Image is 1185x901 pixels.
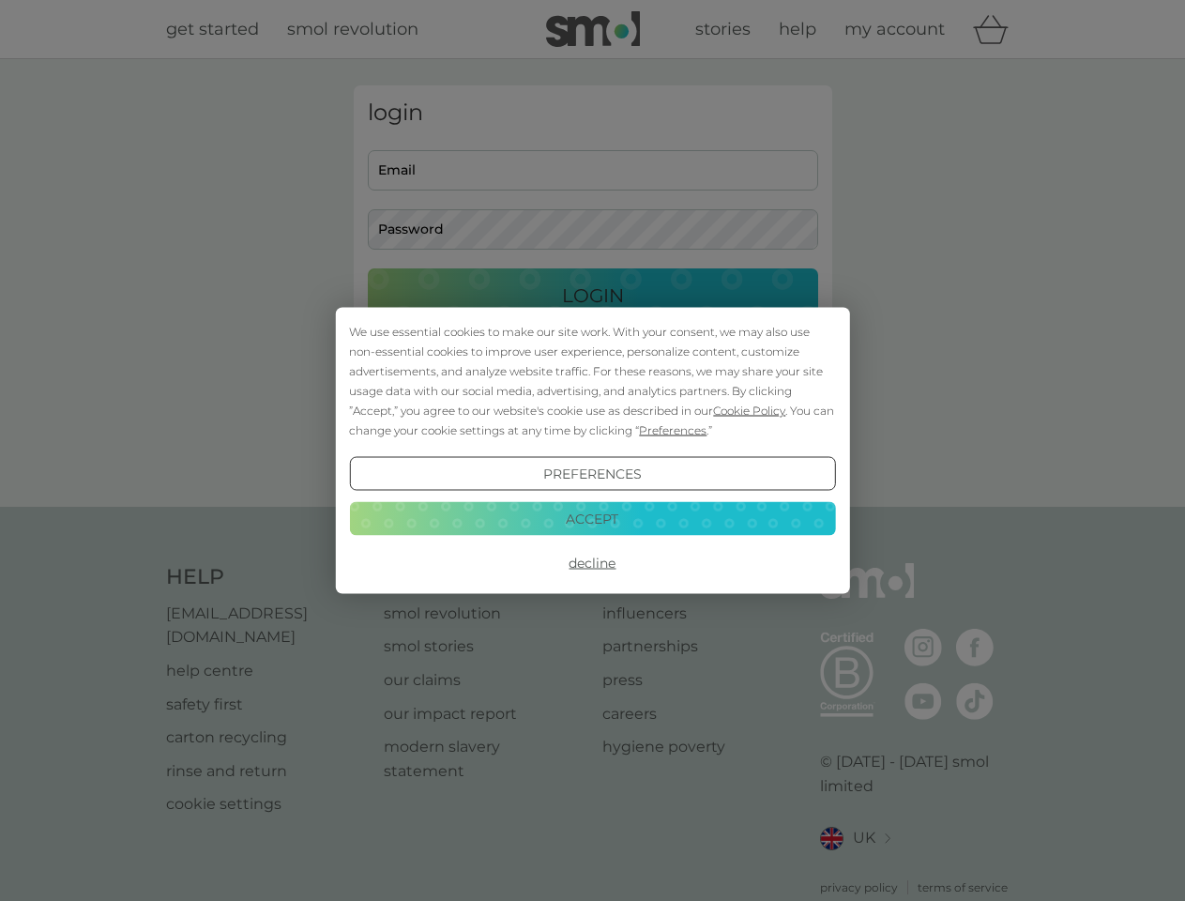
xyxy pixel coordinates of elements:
[713,404,785,418] span: Cookie Policy
[639,423,706,437] span: Preferences
[349,501,835,535] button: Accept
[349,546,835,580] button: Decline
[349,457,835,491] button: Preferences
[349,322,835,440] div: We use essential cookies to make our site work. With your consent, we may also use non-essential ...
[335,308,849,594] div: Cookie Consent Prompt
